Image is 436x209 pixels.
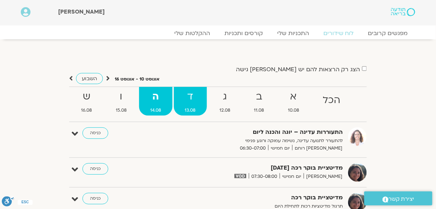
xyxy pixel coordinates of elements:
[139,87,172,116] a: ה14.08
[234,174,246,178] img: vodicon
[304,173,343,180] span: [PERSON_NAME]
[361,30,415,37] a: מפגשים קרובים
[277,107,311,114] span: 10.08
[243,107,276,114] span: 11.08
[312,92,352,108] strong: הכל
[217,30,270,37] a: קורסים ותכניות
[82,163,108,175] a: כניסה
[167,163,343,173] strong: מדיטציית בוקר רכה [DATE]
[243,89,276,105] strong: ב
[70,89,103,105] strong: ש
[58,8,105,16] span: [PERSON_NAME]
[82,75,97,82] span: השבוע
[174,107,207,114] span: 13.08
[167,127,343,137] strong: התעוררות עדינה – יוגה והכנה ליום
[82,127,108,139] a: כניסה
[139,89,172,105] strong: ה
[174,89,207,105] strong: ד
[167,137,343,145] p: להתעורר לתנועה עדינה, נשימה עמוקה ורוגע פנימי
[277,87,311,116] a: א10.08
[270,30,316,37] a: התכניות שלי
[280,173,304,180] span: יום חמישי
[208,107,242,114] span: 12.08
[167,193,343,203] strong: מדיטציית בוקר רכה
[292,145,343,152] span: [PERSON_NAME] רוחם
[277,89,311,105] strong: א
[208,89,242,105] strong: ג
[268,145,292,152] span: יום חמישי
[105,89,138,105] strong: ו
[243,87,276,116] a: ב11.08
[105,107,138,114] span: 15.08
[105,87,138,116] a: ו15.08
[312,87,352,116] a: הכל
[70,107,103,114] span: 16.08
[249,173,280,180] span: 07:30-08:00
[82,193,108,204] a: כניסה
[167,30,217,37] a: ההקלטות שלי
[236,66,360,73] label: הצג רק הרצאות להם יש [PERSON_NAME] גישה
[237,145,268,152] span: 06:30-07:00
[208,87,242,116] a: ג12.08
[115,76,160,83] p: אוגוסט 10 - אוגוסט 16
[139,107,172,114] span: 14.08
[174,87,207,116] a: ד13.08
[316,30,361,37] a: לוח שידורים
[21,30,415,37] nav: Menu
[76,73,103,84] a: השבוע
[364,191,432,205] a: יצירת קשר
[389,194,414,204] span: יצירת קשר
[70,87,103,116] a: ש16.08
